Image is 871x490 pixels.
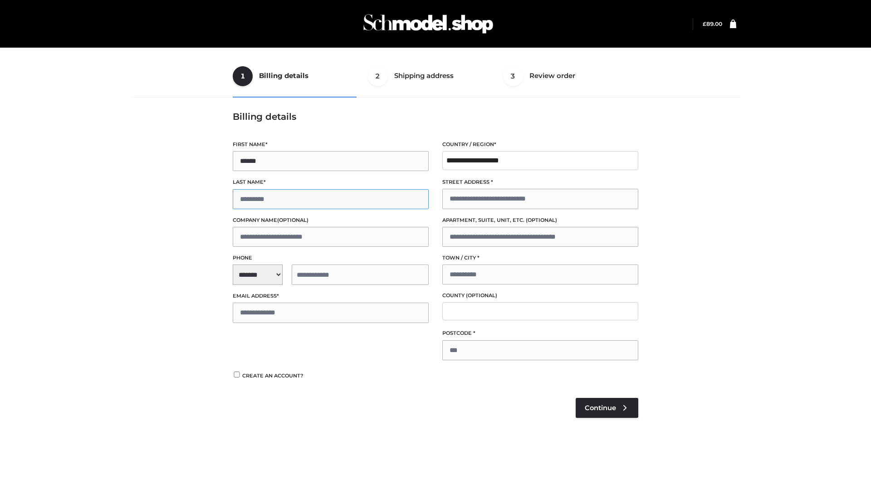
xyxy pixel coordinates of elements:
a: £89.00 [703,20,722,27]
label: Street address [442,178,638,186]
label: Apartment, suite, unit, etc. [442,216,638,225]
label: Phone [233,254,429,262]
label: First name [233,140,429,149]
span: (optional) [277,217,308,223]
label: Email address [233,292,429,300]
span: (optional) [526,217,557,223]
label: Country / Region [442,140,638,149]
span: Create an account? [242,372,303,379]
label: Postcode [442,329,638,338]
label: Last name [233,178,429,186]
label: County [442,291,638,300]
span: Continue [585,404,616,412]
bdi: 89.00 [703,20,722,27]
img: Schmodel Admin 964 [360,6,496,42]
label: Town / City [442,254,638,262]
span: £ [703,20,706,27]
h3: Billing details [233,111,638,122]
a: Continue [576,398,638,418]
label: Company name [233,216,429,225]
input: Create an account? [233,372,241,377]
span: (optional) [466,292,497,299]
